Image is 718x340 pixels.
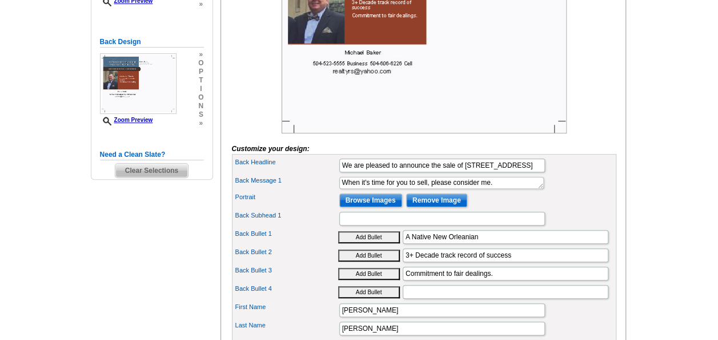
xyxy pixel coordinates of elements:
label: Portrait [235,192,338,202]
button: Add Bullet [338,231,400,243]
span: » [198,119,203,128]
h5: Back Design [100,37,204,48]
input: Browse Images [339,193,402,207]
iframe: LiveChat chat widget [490,74,718,340]
label: Back Subhead 1 [235,211,338,220]
label: Back Headline [235,157,338,167]
input: Remove Image [406,193,467,207]
i: Customize your design: [232,145,310,153]
span: s [198,110,203,119]
button: Add Bullet [338,250,400,262]
label: Back Bullet 3 [235,266,338,275]
textarea: We are here for the entire home buying process. [339,177,544,189]
button: Add Bullet [338,286,400,298]
span: Clear Selections [115,164,188,177]
label: Back Bullet 2 [235,247,338,257]
a: Zoom Preview [100,117,153,123]
button: Add Bullet [338,268,400,280]
h5: Need a Clean Slate? [100,149,204,160]
img: Z18898571_00001_2.jpg [100,53,177,114]
span: p [198,68,203,76]
label: First Name [235,302,338,312]
span: i [198,85,203,93]
label: Back Bullet 1 [235,229,338,239]
span: » [198,50,203,59]
span: t [198,76,203,85]
span: o [198,59,203,68]
span: o [198,93,203,102]
label: Back Message 1 [235,176,338,185]
label: Back Bullet 4 [235,284,338,294]
span: n [198,102,203,110]
label: Last Name [235,321,338,330]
